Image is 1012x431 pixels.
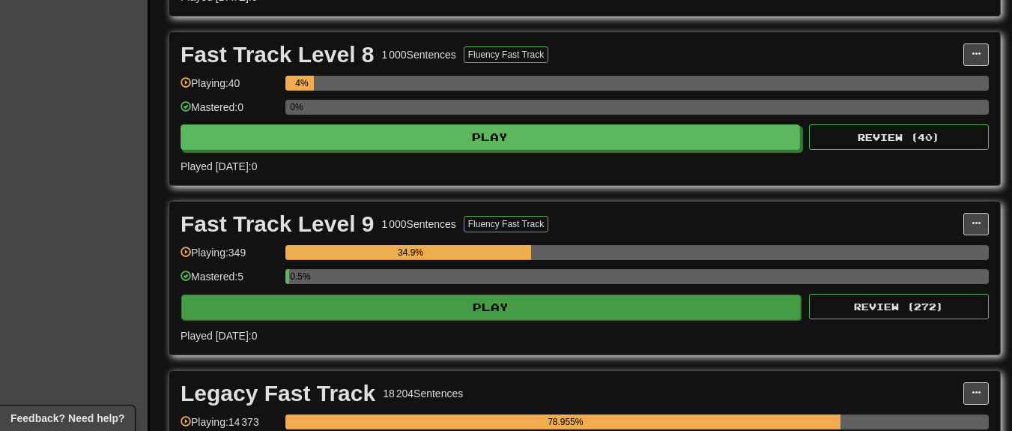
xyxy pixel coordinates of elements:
button: Review (272) [809,294,989,319]
div: Fast Track Level 8 [181,43,375,66]
button: Review (40) [809,124,989,150]
button: Fluency Fast Track [464,46,548,63]
div: Mastered: 0 [181,100,278,124]
span: Played [DATE]: 0 [181,160,257,172]
div: 4% [290,76,313,91]
div: Legacy Fast Track [181,382,375,405]
div: Mastered: 5 [181,269,278,294]
div: Playing: 40 [181,76,278,100]
button: Play [181,295,801,320]
div: Fast Track Level 9 [181,213,375,235]
div: 18 204 Sentences [383,386,463,401]
span: Played [DATE]: 0 [181,330,257,342]
span: Open feedback widget [10,411,124,426]
div: 78.955% [290,415,840,430]
div: Playing: 349 [181,245,278,270]
div: 34.9% [290,245,530,260]
button: Play [181,124,800,150]
div: 1 000 Sentences [382,47,456,62]
div: 1 000 Sentences [382,217,456,232]
button: Fluency Fast Track [464,216,548,232]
